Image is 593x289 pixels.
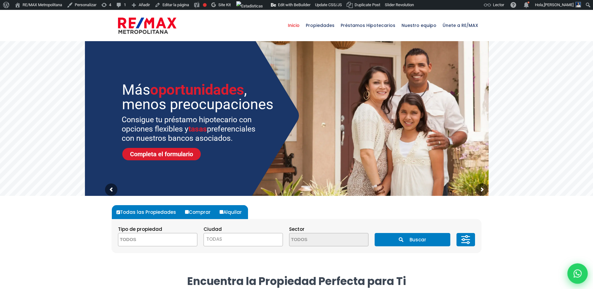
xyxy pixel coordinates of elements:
[206,236,222,242] span: TODAS
[303,16,338,35] span: Propiedades
[118,233,178,247] textarea: Search
[116,210,120,214] input: Todas las Propiedades
[218,205,248,219] label: Alquilar
[544,2,574,7] span: [PERSON_NAME]
[236,1,263,11] img: Visitas de 48 horas. Haz clic para ver más estadísticas del sitio.
[289,226,305,232] span: Sector
[118,10,176,41] a: RE/MAX Metropolitana
[220,210,223,214] input: Alquilar
[204,235,283,244] span: TODAS
[303,10,338,41] a: Propiedades
[398,16,439,35] span: Nuestro equipo
[285,16,303,35] span: Inicio
[218,2,231,7] span: Site Kit
[187,274,406,289] strong: Encuentra la Propiedad Perfecta para Ti
[338,10,398,41] a: Préstamos Hipotecarios
[118,16,176,35] img: remax-metropolitana-logo
[183,205,217,219] label: Comprar
[285,10,303,41] a: Inicio
[289,233,349,247] textarea: Search
[185,210,189,214] input: Comprar
[375,233,450,246] button: Buscar
[115,205,182,219] label: Todas las Propiedades
[150,81,244,98] span: oportunidades
[385,2,414,7] span: Slider Revolution
[118,226,162,232] span: Tipo de propiedad
[122,115,263,143] sr7-txt: Consigue tu préstamo hipotecario con opciones flexibles y preferenciales con nuestros bancos asoc...
[204,226,222,232] span: Ciudad
[398,10,439,41] a: Nuestro equipo
[204,233,283,246] span: TODAS
[188,124,207,133] span: tasas
[122,148,201,160] a: Completa el formulario
[122,82,276,111] sr7-txt: Más , menos preocupaciones
[338,16,398,35] span: Préstamos Hipotecarios
[439,16,481,35] span: Únete a RE/MAX
[439,10,481,41] a: Únete a RE/MAX
[203,3,207,7] div: Frase clave objetivo no establecida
